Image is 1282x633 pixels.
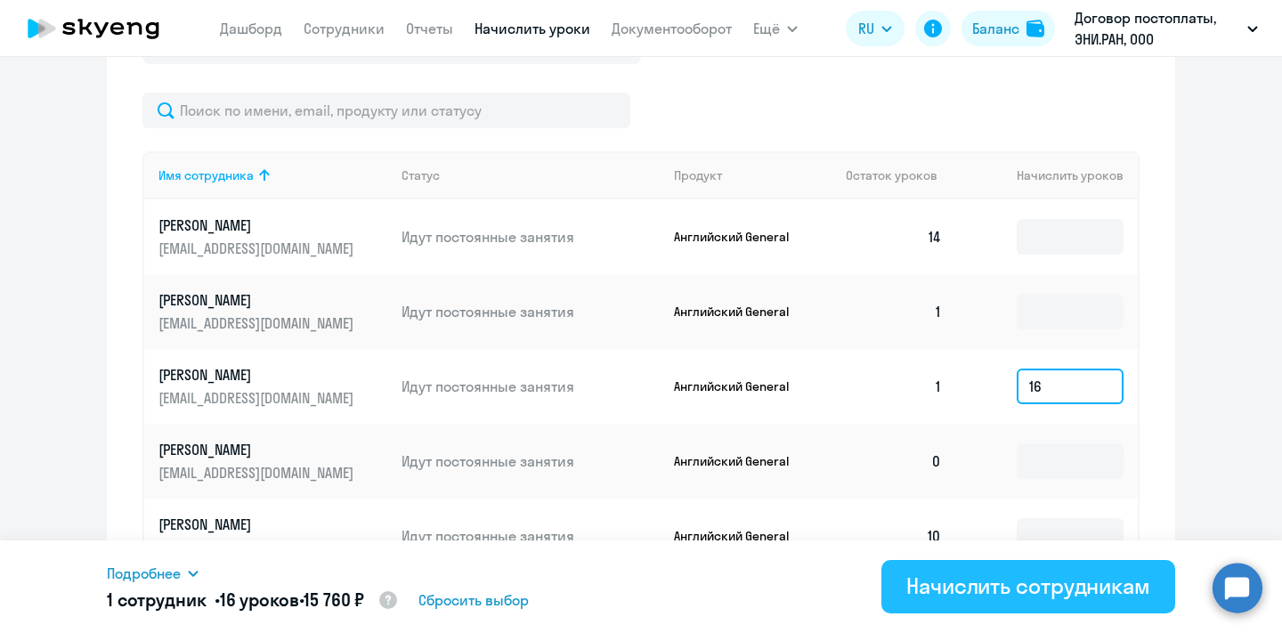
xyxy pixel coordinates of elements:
[402,167,660,183] div: Статус
[832,424,956,499] td: 0
[158,463,358,483] p: [EMAIL_ADDRESS][DOMAIN_NAME]
[674,528,807,544] p: Английский General
[142,93,630,128] input: Поиск по имени, email, продукту или статусу
[158,215,358,235] p: [PERSON_NAME]
[832,349,956,424] td: 1
[107,563,181,584] span: Подробнее
[402,167,440,183] div: Статус
[846,167,937,183] span: Остаток уроков
[674,453,807,469] p: Английский General
[1026,20,1044,37] img: balance
[158,515,358,534] p: [PERSON_NAME]
[832,499,956,573] td: 10
[846,11,905,46] button: RU
[402,451,660,471] p: Идут постоянные занятия
[475,20,590,37] a: Начислить уроки
[612,20,732,37] a: Документооборот
[158,538,358,557] p: [EMAIL_ADDRESS][DOMAIN_NAME]
[1075,7,1240,50] p: Договор постоплаты, ЭНИ.РАН, ООО
[846,167,956,183] div: Остаток уроков
[158,239,358,258] p: [EMAIL_ADDRESS][DOMAIN_NAME]
[158,290,387,333] a: [PERSON_NAME][EMAIL_ADDRESS][DOMAIN_NAME]
[158,215,387,258] a: [PERSON_NAME][EMAIL_ADDRESS][DOMAIN_NAME]
[418,589,529,611] span: Сбросить выбор
[961,11,1055,46] button: Балансbalance
[402,227,660,247] p: Идут постоянные занятия
[402,302,660,321] p: Идут постоянные занятия
[158,365,387,408] a: [PERSON_NAME][EMAIL_ADDRESS][DOMAIN_NAME]
[158,365,358,385] p: [PERSON_NAME]
[753,18,780,39] span: Ещё
[304,20,385,37] a: Сотрудники
[304,588,364,611] span: 15 760 ₽
[406,20,453,37] a: Отчеты
[402,526,660,546] p: Идут постоянные занятия
[158,440,358,459] p: [PERSON_NAME]
[158,515,387,557] a: [PERSON_NAME][EMAIL_ADDRESS][DOMAIN_NAME]
[832,274,956,349] td: 1
[906,572,1150,600] div: Начислить сотрудникам
[158,290,358,310] p: [PERSON_NAME]
[220,20,282,37] a: Дашборд
[858,18,874,39] span: RU
[972,18,1019,39] div: Баланс
[881,560,1175,613] button: Начислить сотрудникам
[158,167,254,183] div: Имя сотрудника
[220,588,299,611] span: 16 уроков
[158,313,358,333] p: [EMAIL_ADDRESS][DOMAIN_NAME]
[956,151,1138,199] th: Начислить уроков
[158,167,387,183] div: Имя сотрудника
[753,11,798,46] button: Ещё
[158,388,358,408] p: [EMAIL_ADDRESS][DOMAIN_NAME]
[674,304,807,320] p: Английский General
[832,199,956,274] td: 14
[674,229,807,245] p: Английский General
[674,167,722,183] div: Продукт
[158,440,387,483] a: [PERSON_NAME][EMAIL_ADDRESS][DOMAIN_NAME]
[1066,7,1267,50] button: Договор постоплаты, ЭНИ.РАН, ООО
[674,378,807,394] p: Английский General
[107,588,399,614] h5: 1 сотрудник • •
[674,167,832,183] div: Продукт
[402,377,660,396] p: Идут постоянные занятия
